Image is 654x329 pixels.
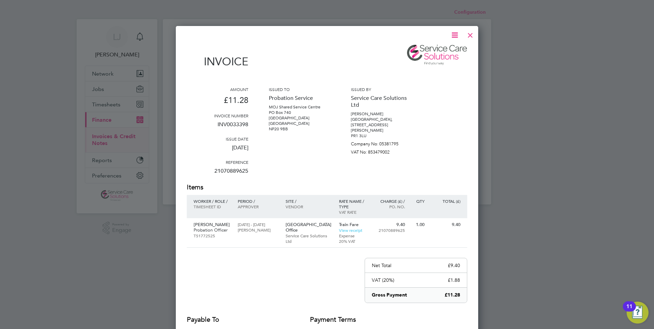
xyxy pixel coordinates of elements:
p: 21070889625 [375,227,405,233]
p: [PERSON_NAME] [238,227,278,233]
p: Timesheet ID [194,204,231,209]
p: Expense [339,233,369,238]
a: View receipt [339,227,362,233]
p: [GEOGRAPHIC_DATA] [269,121,330,126]
h1: Invoice [187,55,248,68]
p: 20% VAT [339,238,369,244]
p: QTY [412,198,424,204]
p: £1.88 [448,277,460,283]
p: Gross Payment [372,292,407,299]
p: Probation Service [269,92,330,104]
h3: Issue date [187,136,248,142]
p: Train Fare [339,222,369,227]
p: Total (£) [431,198,460,204]
h3: Amount [187,87,248,92]
p: 9.40 [375,222,405,227]
img: servicecare-logo-remittance.png [407,45,467,65]
p: 1.00 [412,222,424,227]
p: PR1 3LU [351,133,413,139]
p: Site / [286,198,332,204]
h2: Payment terms [310,315,371,325]
p: £11.28 [187,92,248,113]
button: Open Resource Center, 11 new notifications [627,302,649,324]
p: VAT rate [339,209,369,215]
p: 21070889625 [187,165,248,183]
p: Charge (£) / [375,198,405,204]
p: £9.40 [448,262,460,268]
p: Service Care Solutions Ltd [286,233,332,244]
p: NP20 9BB [269,126,330,132]
p: Period / [238,198,278,204]
p: [DATE] - [DATE] [238,222,278,227]
p: [PERSON_NAME] [194,222,231,227]
div: 11 [626,306,632,315]
p: Rate name / type [339,198,369,209]
h2: Items [187,183,467,192]
h3: Reference [187,159,248,165]
p: MOJ Shared Service Centre [269,104,330,110]
p: Net Total [372,262,391,268]
h3: Invoice number [187,113,248,118]
p: [GEOGRAPHIC_DATA] [269,115,330,121]
p: [PERSON_NAME][GEOGRAPHIC_DATA], [STREET_ADDRESS] [351,111,413,128]
p: INV0033398 [187,118,248,136]
p: Worker / Role / [194,198,231,204]
p: VAT No: 853479002 [351,147,413,155]
h2: Payable to [187,315,289,325]
p: [GEOGRAPHIC_DATA] Office [286,222,332,233]
p: PO Box 740 [269,110,330,115]
p: Probation Officer [194,227,231,233]
p: VAT (20%) [372,277,394,283]
h3: Issued by [351,87,413,92]
p: Vendor [286,204,332,209]
p: Company No: 05381795 [351,139,413,147]
p: Approver [238,204,278,209]
p: Po. No. [375,204,405,209]
p: Service Care Solutions Ltd [351,92,413,111]
h3: Issued to [269,87,330,92]
p: £11.28 [445,292,460,299]
p: [PERSON_NAME] [351,128,413,133]
p: [DATE] [187,142,248,159]
p: TS1772525 [194,233,231,238]
p: 9.40 [431,222,460,227]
